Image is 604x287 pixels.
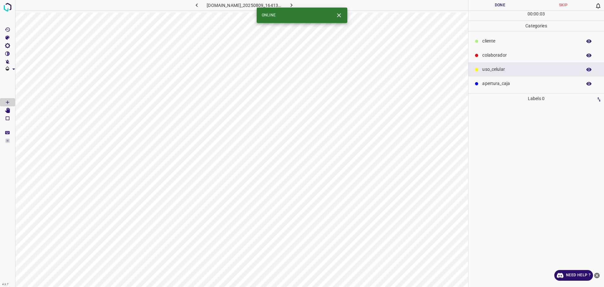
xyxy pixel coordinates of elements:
h6: [DOMAIN_NAME]_20250809_164138_000004440.jpg [207,2,281,10]
p: 00 [528,11,533,17]
a: Need Help ? [554,270,593,281]
p: 03 [540,11,545,17]
p: Labels 0 [470,93,602,104]
p: 00 [534,11,539,17]
div: uso_celular [468,62,604,76]
div: ​​cliente [468,34,604,48]
p: apertura_caja [482,80,579,87]
button: close-help [593,270,601,281]
p: Categories [468,21,604,31]
p: ​​cliente [482,38,579,44]
div: 4.3.7 [1,282,10,287]
p: uso_celular [482,66,579,73]
span: ONLINE [262,13,276,18]
img: logo [2,2,13,13]
div: : : [528,11,545,20]
div: colaborador [468,48,604,62]
p: colaborador [482,52,579,59]
div: apertura_caja [468,76,604,91]
button: Close [333,9,345,21]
